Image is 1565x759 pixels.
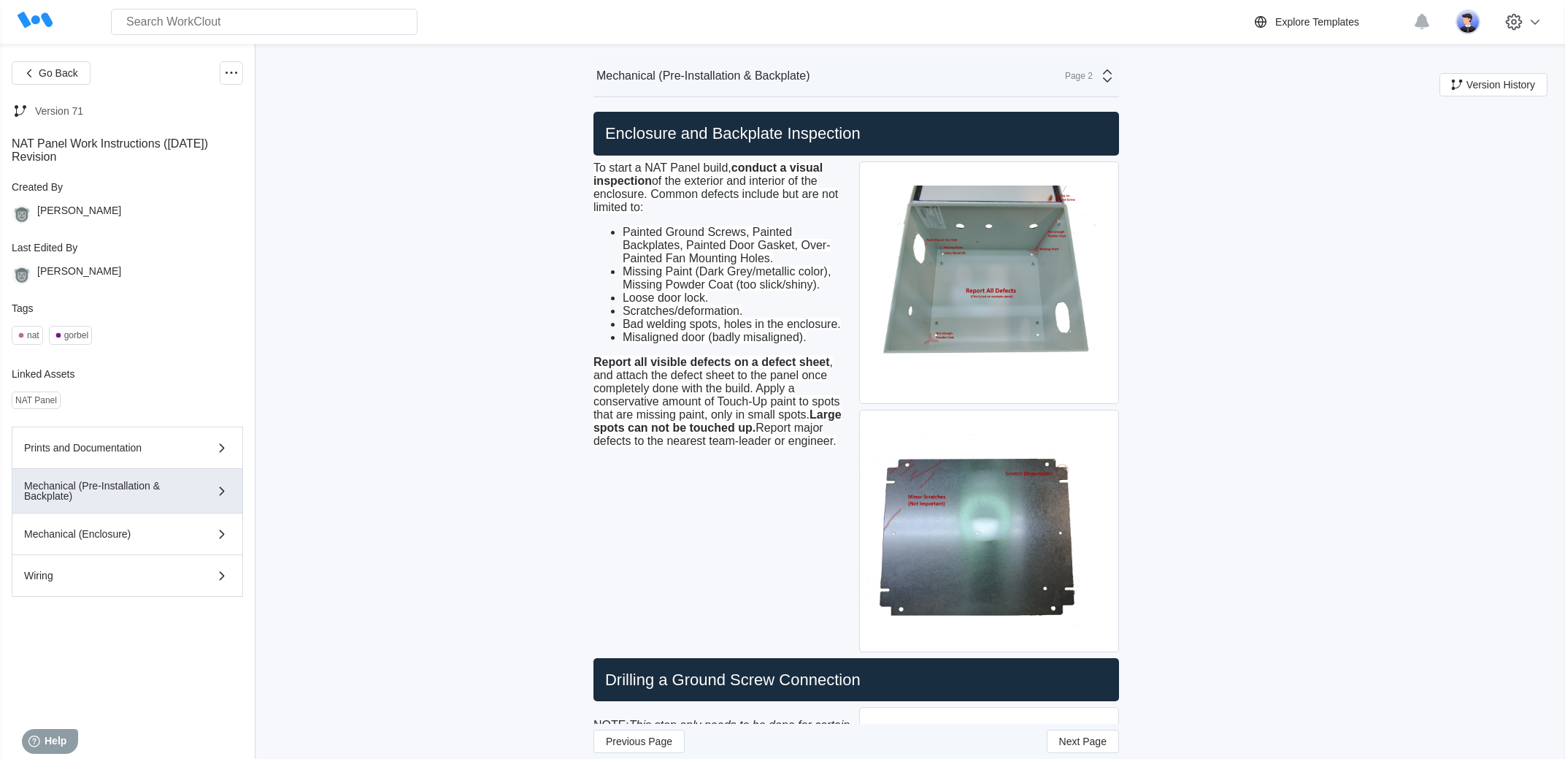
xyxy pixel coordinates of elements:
[39,68,78,78] span: Go Back
[593,408,842,434] strong: Large spots can not be touched up.
[623,265,831,291] span: Missing Paint (Dark Grey/metallic color), Missing Powder Coat (too slick/shiny).
[593,719,629,731] u: NOTE:
[12,302,243,314] div: Tags
[1059,736,1107,747] span: Next Page
[599,123,1113,144] h2: Enclosure and Backplate Inspection
[1439,73,1547,96] button: Version History
[1466,80,1535,90] span: Version History
[1047,730,1119,753] button: Next Page
[24,571,189,581] div: Wiring
[1275,16,1359,28] div: Explore Templates
[12,469,243,514] button: Mechanical (Pre-Installation & Backplate)
[599,670,1113,690] h2: Drilling a Ground Screw Connection
[12,137,243,164] div: NAT Panel Work Instructions ([DATE]) Revision
[12,368,243,380] div: Linked Assets
[623,305,743,317] span: Scratches/deformation.
[24,529,189,539] div: Mechanical (Enclosure)
[860,162,1118,403] img: NAT_PAINTDRIP.jpg
[12,427,243,469] button: Prints and Documentation
[64,330,88,340] div: gorbel
[593,730,685,753] button: Previous Page
[27,330,39,340] div: nat
[12,514,243,555] button: Mechanical (Enclosure)
[593,356,830,368] strong: Report all visible defects on a defect sheet
[623,291,708,304] span: Loose door lock.
[12,181,243,193] div: Created By
[593,719,850,758] em: This step only needs to be done for certain enclosure venders. This hole may come pre-drilled. Sk...
[623,318,841,330] span: Bad welding spots, holes in the enclosure.
[15,395,57,405] div: NAT Panel
[1456,9,1480,34] img: user-5.png
[12,61,91,85] button: Go Back
[35,105,83,117] div: Version 71
[1252,13,1406,31] a: Explore Templates
[24,481,189,501] div: Mechanical (Pre-Installation & Backplate)
[623,331,807,343] span: Misaligned door (badly misaligned).
[111,9,418,35] input: Search WorkClout
[37,205,121,224] div: [PERSON_NAME]
[37,265,121,285] div: [PERSON_NAME]
[12,555,243,597] button: Wiring
[24,443,189,453] div: Prints and Documentation
[606,736,672,747] span: Previous Page
[593,161,838,213] span: To start a NAT Panel build, of the exterior and interior of the enclosure. Common defects include...
[12,242,243,253] div: Last Edited By
[593,161,823,187] strong: conduct a visual inspection
[12,265,31,285] img: gorilla.png
[623,226,831,264] span: Painted Ground Screws, Painted Backplates, Painted Door Gasket, Over-Painted Fan Mounting Holes.
[593,356,842,447] span: , and attach the defect sheet to the panel once completely done with the build. Apply a conservat...
[12,205,31,224] img: gorilla.png
[1056,71,1093,81] div: Page 2
[860,411,1118,652] img: NAT_BACKPLATE.jpg
[596,69,810,83] div: Mechanical (Pre-Installation & Backplate)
